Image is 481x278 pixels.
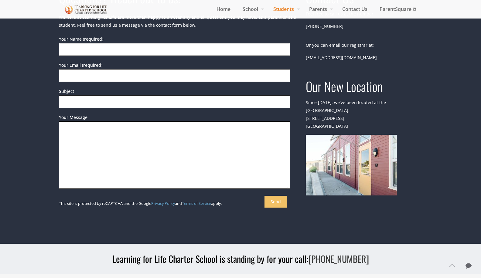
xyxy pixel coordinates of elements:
label: Subject [59,87,290,109]
input: Your Name (required) [59,43,290,56]
span: Parents [303,5,336,14]
p: Since [DATE], we've been located at the [GEOGRAPHIC_DATA]: [STREET_ADDRESS] [GEOGRAPHIC_DATA] [306,99,422,130]
label: Your Message [59,114,290,191]
a: Terms of Service [182,201,211,206]
label: Your Email (required) [59,61,290,83]
input: Send [264,196,287,208]
a: [EMAIL_ADDRESS][DOMAIN_NAME] [306,55,377,60]
span: Home [210,5,237,14]
img: Our Students [65,4,107,15]
a: Privacy Policy [151,201,175,206]
input: Subject [59,95,290,108]
img: LFLCS New Location: 3180 Imjin Rd, Suite 110, Marina, CA 93933 [306,135,397,195]
label: Your Name (required) [59,35,290,57]
p: This site is protected by reCAPTCHA and the Google and apply. [59,201,290,206]
p: Or you can email our registrar at: [306,41,422,49]
textarea: Your Message [59,121,290,189]
h3: Learning for Life Charter School is standing by for your call: [59,253,422,265]
p: We here at Learning For Life are more than happy to anwser any and all questions you may have, as... [59,13,298,29]
span: Students [267,5,303,14]
form: Contact form [59,35,290,206]
span: Contact Us [336,5,374,14]
h2: Our New Location [306,78,422,94]
a: Back to top icon [445,259,458,272]
span: ParentSquare ⧉ [374,5,422,14]
span: School [237,5,267,14]
a: [PHONE_NUMBER] [308,252,369,266]
a: [PHONE_NUMBER] [306,23,343,29]
input: Your Email (required) [59,69,290,82]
